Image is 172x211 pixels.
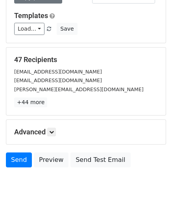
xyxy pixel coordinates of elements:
a: +44 more [14,97,47,107]
iframe: Chat Widget [133,173,172,211]
a: Send Test Email [70,152,130,167]
small: [PERSON_NAME][EMAIL_ADDRESS][DOMAIN_NAME] [14,86,144,92]
a: Load... [14,23,44,35]
a: Preview [34,152,68,167]
h5: 47 Recipients [14,55,158,64]
h5: Advanced [14,128,158,136]
button: Save [57,23,77,35]
a: Send [6,152,32,167]
small: [EMAIL_ADDRESS][DOMAIN_NAME] [14,69,102,75]
small: [EMAIL_ADDRESS][DOMAIN_NAME] [14,77,102,83]
a: Templates [14,11,48,20]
